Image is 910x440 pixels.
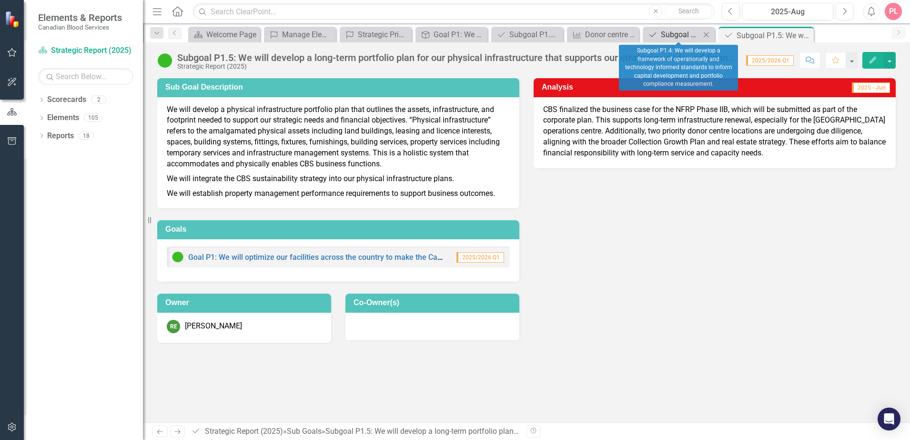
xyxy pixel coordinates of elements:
a: Sub Goals [287,427,322,436]
div: Strategic Report (2025) [177,63,737,70]
a: Scorecards [47,94,86,105]
div: Manage Elements [282,29,334,41]
a: Manage Elements [266,29,334,41]
small: Canadian Blood Services [38,23,122,31]
a: Strategic Priority 5: Enhance our digital and physical infrastructure: Physical infrastructure [342,29,409,41]
h3: Goals [165,225,515,234]
div: Open Intercom Messenger [878,408,900,430]
div: Subgoal P1.5: We will develop a long-term portfolio plan for our physical infrastructure that sup... [177,52,737,63]
button: 2025-Aug [742,3,833,20]
div: Subgoal P1.4: We will develop a framework of operationally and technology informed standards to i... [661,29,700,41]
p: CBS finalized the business case for the NFRP Phase IIB, which will be submitted as part of the co... [543,104,886,159]
div: » » [191,426,519,437]
a: Strategic Report (2025) [205,427,283,436]
a: Strategic Report (2025) [38,45,133,56]
input: Search ClearPoint... [193,3,715,20]
img: On Target [157,53,172,68]
a: Subgoal P1.6: We will expand and improve our donor centre infrastructure to support the multi-pro... [494,29,561,41]
span: Elements & Reports [38,12,122,23]
img: On Target [172,251,183,263]
a: Subgoal P1.4: We will develop a framework of operationally and technology informed standards to i... [645,29,700,41]
div: Welcome Page [206,29,258,41]
span: Search [678,7,699,15]
h3: Owner [165,298,326,307]
div: Subgoal P1.5: We will develop a long-term portfolio plan for our physical infrastructure that sup... [325,427,811,436]
div: 2025-Aug [746,6,830,18]
div: Subgoal P1.4: We will develop a framework of operationally and technology informed standards to i... [619,45,738,91]
input: Search Below... [38,68,133,85]
a: Welcome Page [191,29,258,41]
h3: Co-Owner(s) [354,298,515,307]
span: 2025/2026 Q1 [456,252,504,263]
div: [PERSON_NAME] [185,321,242,332]
a: Goal P1: We will optimize our facilities across the country to make the Canadian Blood Services n... [418,29,485,41]
div: Goal P1: We will optimize our facilities across the country to make the Canadian Blood Services n... [434,29,485,41]
p: We will develop a physical infrastructure portfolio plan that outlines the assets, infrastructure... [167,104,510,172]
button: PL [885,3,902,20]
a: Reports [47,131,74,142]
h3: Sub Goal Description [165,83,515,92]
div: Strategic Priority 5: Enhance our digital and physical infrastructure: Physical infrastructure [358,29,409,41]
a: Elements [47,113,79,123]
a: Donor centre project milestones completion status [569,29,637,41]
a: Goal P1: We will optimize our facilities across the country to make the Canadian Blood Services n... [188,253,677,262]
span: 2025 - Jun [852,82,890,93]
span: 2025/2026 Q1 [746,55,794,66]
div: Donor centre project milestones completion status [585,29,637,41]
div: RE [167,320,180,333]
div: 18 [79,132,94,140]
div: 2 [91,96,106,104]
img: ClearPoint Strategy [4,10,22,28]
div: Subgoal P1.5: We will develop a long-term portfolio plan for our physical infrastructure that sup... [737,30,811,41]
button: Search [665,5,712,18]
div: 105 [84,114,102,122]
h3: Analysis [542,83,697,92]
div: Subgoal P1.6: We will expand and improve our donor centre infrastructure to support the multi-pro... [509,29,561,41]
p: We will integrate the CBS sustainability strategy into our physical infrastructure plans. [167,172,510,186]
p: We will establish property management performance requirements to support business outcomes. [167,186,510,199]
